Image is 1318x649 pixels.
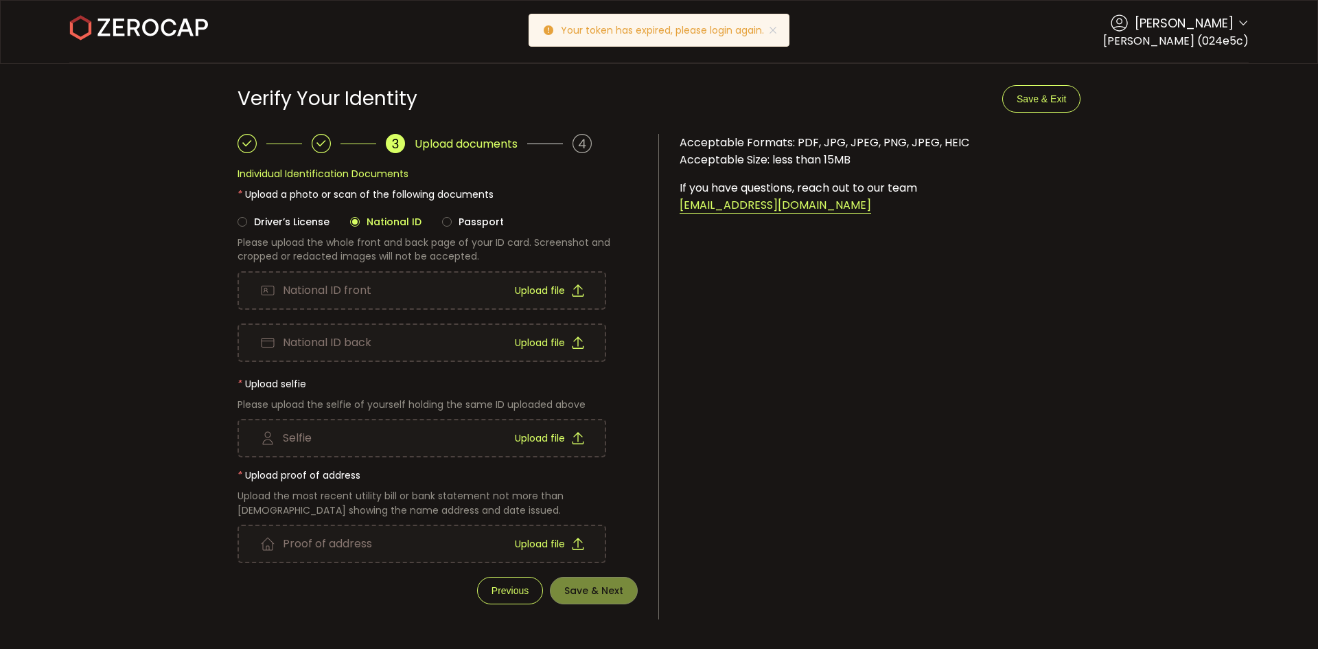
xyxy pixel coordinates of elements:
span: Upload documents [415,135,518,152]
button: Save & Exit [1002,85,1080,113]
span: Acceptable Formats: PDF, JPG, JPEG, PNG, JPEG, HEIC [680,135,969,150]
span: [EMAIL_ADDRESS][DOMAIN_NAME] [680,197,871,214]
span: Upload file [515,286,565,295]
iframe: Chat Widget [1249,583,1318,649]
span: Save & Next [564,586,623,595]
span: If you have questions, reach out to our team [680,180,917,196]
span: Proof of address [283,538,372,549]
span: National ID back [283,337,371,348]
span: Upload file [515,433,565,443]
span: National ID front [283,285,371,296]
span: Selfie [283,433,312,444]
span: Driver’s License [247,215,329,229]
button: Save & Next [550,577,638,604]
span: Previous [492,585,529,596]
span: [PERSON_NAME] [1135,14,1234,32]
span: Save & Exit [1017,93,1066,104]
span: Upload file [515,338,565,348]
button: Previous [477,577,543,604]
span: Upload file [515,539,565,549]
span: [PERSON_NAME] (024e5c) [1103,33,1249,49]
span: Acceptable Size: less than 15MB [680,152,851,168]
span: Please upload the whole front and back page of your ID card. Screenshot and cropped or redacted i... [238,236,610,263]
p: Your token has expired, please login again. [561,25,775,35]
span: Verify Your Identity [238,85,417,112]
span: Individual Identification Documents [238,167,408,181]
span: National ID [360,215,421,229]
span: Passport [452,215,504,229]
